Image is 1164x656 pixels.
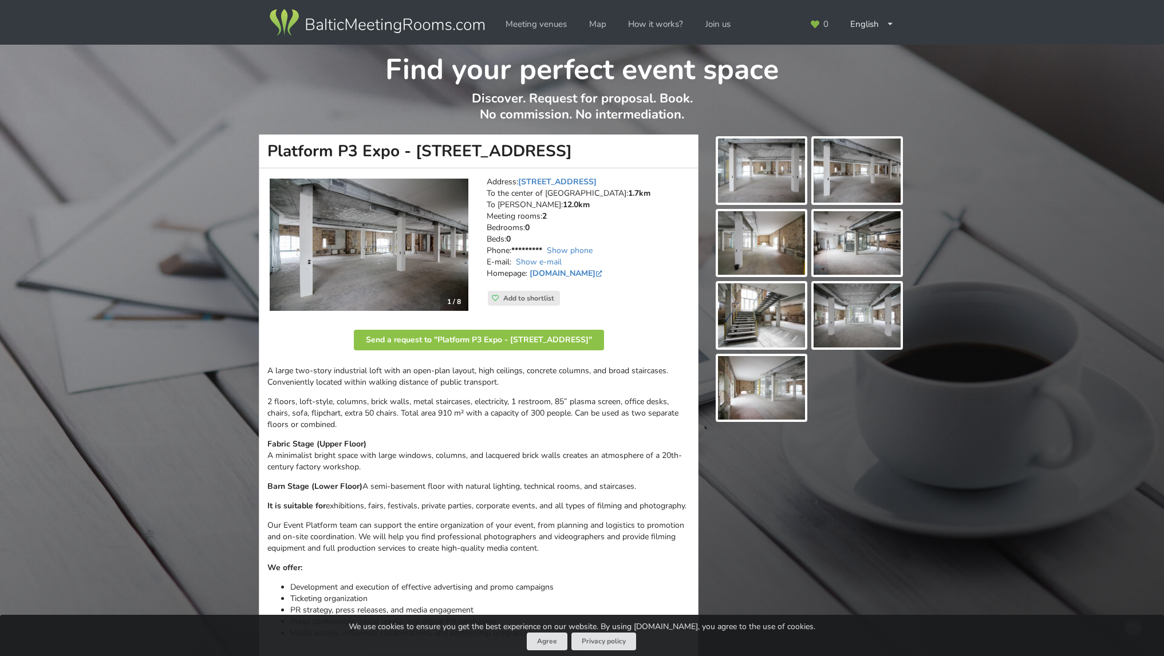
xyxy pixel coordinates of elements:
div: English [842,13,902,35]
strong: 12.0km [563,199,590,210]
a: Join us [697,13,739,35]
img: Platform P3 Expo - Pūpolu iela 3 | Riga | Event place - gallery picture [718,283,805,347]
img: Platform P3 Expo - Pūpolu iela 3 | Riga | Event place - gallery picture [718,211,805,275]
strong: 1.7km [628,188,650,199]
p: A large two-story industrial loft with an open-plan layout, high ceilings, concrete columns, and ... [267,365,690,388]
p: A minimalist bright space with large windows, columns, and lacquered brick walls creates an atmos... [267,438,690,473]
li: Ticketing organization [290,593,690,604]
a: [DOMAIN_NAME] [530,268,605,279]
strong: Barn Stage (Lower Floor) [267,481,362,492]
img: Platform P3 Expo - Pūpolu iela 3 | Riga | Event place - gallery picture [814,283,901,347]
strong: Fabric Stage (Upper Floor) [267,438,366,449]
strong: It is suitable for [267,500,326,511]
img: Platform P3 Expo - Pūpolu iela 3 | Riga | Event place - gallery picture [718,139,805,203]
p: 2 floors, loft-style, columns, brick walls, metal staircases, electricity, 1 restroom, 85” plasma... [267,396,690,430]
strong: We offer: [267,562,302,573]
div: 1 / 8 [440,293,468,310]
img: Platform P3 Expo - Pūpolu iela 3 | Riga | Event place - gallery picture [814,211,901,275]
img: Platform P3 Expo - Pūpolu iela 3 | Riga | Event place - gallery picture [718,356,805,420]
h1: Platform P3 Expo - [STREET_ADDRESS] [259,135,699,168]
img: Industrial-style space | Riga | Platform P3 Expo - Pūpolu iela 3 [270,179,468,311]
p: Discover. Request for proposal. Book. No commission. No intermediation. [259,90,905,135]
strong: 2 [542,211,547,222]
img: Baltic Meeting Rooms [267,7,487,39]
span: 0 [823,20,828,29]
a: Map [581,13,614,35]
strong: 0 [506,234,511,244]
strong: 0 [525,222,530,233]
img: Platform P3 Expo - Pūpolu iela 3 | Riga | Event place - gallery picture [814,139,901,203]
button: Agree [527,633,567,650]
a: Meeting venues [498,13,575,35]
a: How it works? [620,13,691,35]
button: Send a request to "Platform P3 Expo - [STREET_ADDRESS]" [354,330,604,350]
a: Show phone [547,245,593,256]
span: Add to shortlist [503,294,554,303]
li: PR strategy, press releases, and media engagement [290,604,690,616]
p: A semi-basement floor with natural lighting, technical rooms, and staircases. [267,481,690,492]
a: Privacy policy [571,633,636,650]
a: Industrial-style space | Riga | Platform P3 Expo - Pūpolu iela 3 1 / 8 [270,179,468,311]
address: Address: To the center of [GEOGRAPHIC_DATA]: To [PERSON_NAME]: Meeting rooms: Bedrooms: Beds: Pho... [487,176,690,291]
h1: Find your perfect event space [259,45,905,88]
a: Show e-mail [516,256,562,267]
a: [STREET_ADDRESS] [518,176,597,187]
span: exhibitions, fairs, festivals, private parties, corporate events, and all types of filming and ph... [267,500,686,511]
p: Our Event Platform team can support the entire organization of your event, from planning and logi... [267,520,690,554]
li: Development and execution of effective advertising and promo campaigns [290,582,690,593]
